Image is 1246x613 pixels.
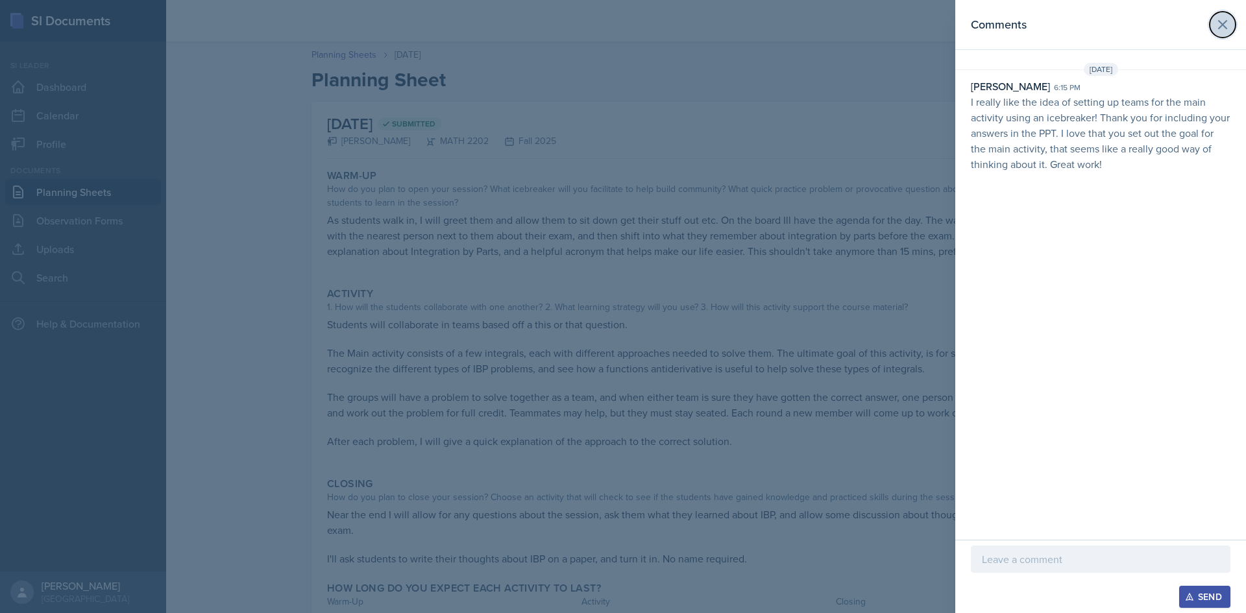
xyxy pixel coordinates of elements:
[1179,586,1230,608] button: Send
[1188,592,1222,602] div: Send
[971,94,1230,172] p: I really like the idea of setting up teams for the main activity using an icebreaker! Thank you f...
[1054,82,1081,93] div: 6:15 pm
[971,78,1050,94] div: [PERSON_NAME]
[1084,63,1118,76] span: [DATE]
[971,16,1027,34] h2: Comments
